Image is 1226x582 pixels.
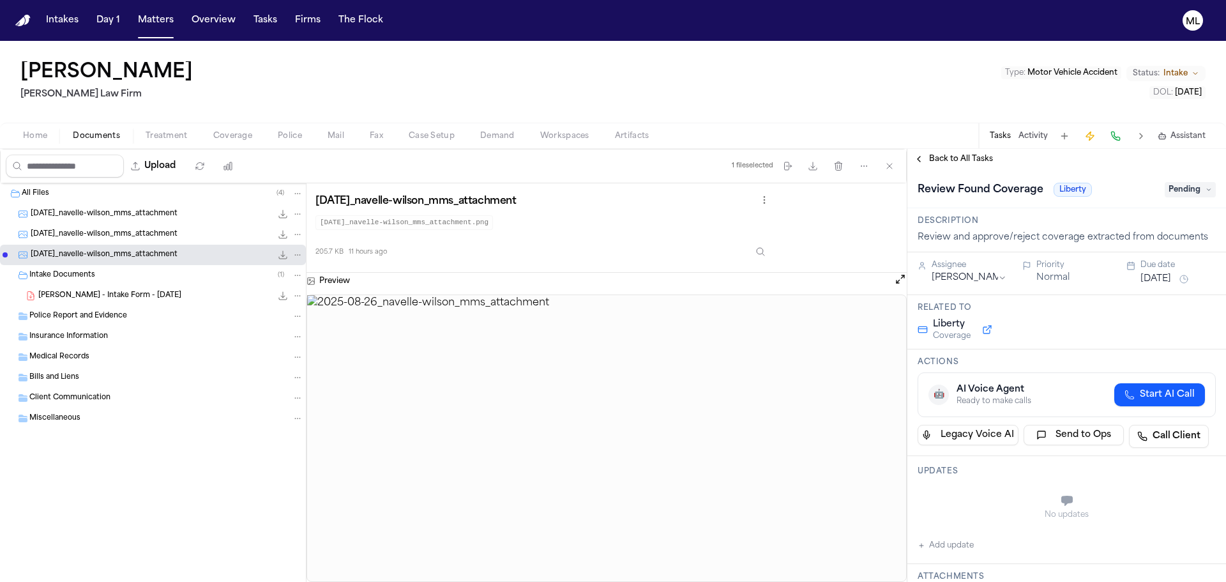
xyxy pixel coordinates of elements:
[1175,89,1202,96] span: [DATE]
[29,352,89,363] span: Medical Records
[22,188,49,199] span: All Files
[20,87,198,102] h2: [PERSON_NAME] Law Firm
[29,372,79,383] span: Bills and Liens
[315,195,517,208] h3: [DATE]_navelle-wilson_mms_attachment
[615,131,649,141] span: Artifacts
[307,295,906,582] img: 2025-08-26_navelle-wilson_mms_attachment
[124,155,183,178] button: Upload
[41,9,84,32] button: Intakes
[894,273,907,286] button: Open preview
[918,425,1018,445] button: Legacy Voice AI
[213,131,252,141] span: Coverage
[1018,131,1048,141] button: Activity
[918,572,1216,582] h3: Attachments
[912,180,1048,200] h1: Review Found Coverage
[319,276,350,286] h3: Preview
[133,9,179,32] button: Matters
[409,131,455,141] span: Case Setup
[1129,425,1209,448] a: Call Client
[1024,425,1124,445] button: Send to Ops
[333,9,388,32] button: The Flock
[315,215,493,230] code: [DATE]_navelle-wilson_mms_attachment.png
[907,154,999,164] button: Back to All Tasks
[1163,68,1188,79] span: Intake
[38,291,181,302] span: [PERSON_NAME] - Intake Form - [DATE]
[1140,273,1171,286] button: [DATE]
[749,240,772,263] button: Inspect
[918,466,1216,477] h3: Updates
[1107,127,1124,145] button: Make a Call
[1114,383,1205,406] button: Start AI Call
[918,303,1216,313] h3: Related to
[1056,127,1073,145] button: Add Task
[1133,68,1160,79] span: Status:
[732,162,773,170] div: 1 file selected
[540,131,589,141] span: Workspaces
[1140,260,1216,270] div: Due date
[918,357,1216,367] h3: Actions
[918,538,974,553] button: Add update
[29,270,95,281] span: Intake Documents
[1140,388,1195,401] span: Start AI Call
[1126,66,1206,81] button: Change status from Intake
[1001,66,1121,79] button: Edit Type: Motor Vehicle Accident
[276,208,289,220] button: Download 2025-08-26_navelle-wilson_mms_attachment
[278,131,302,141] span: Police
[1081,127,1099,145] button: Create Immediate Task
[91,9,125,32] button: Day 1
[934,388,944,401] span: 🤖
[1036,260,1112,270] div: Priority
[1158,131,1206,141] button: Assistant
[933,331,971,341] span: Coverage
[929,154,993,164] span: Back to All Tasks
[1036,272,1070,284] button: Normal
[146,131,188,141] span: Treatment
[276,190,284,197] span: ( 4 )
[1153,89,1173,96] span: DOL :
[73,131,120,141] span: Documents
[1165,182,1216,197] span: Pending
[932,260,1007,270] div: Assignee
[933,318,971,331] span: Liberty
[276,249,289,261] button: Download 2025-08-26_navelle-wilson_mms_attachment
[276,289,289,302] button: Download N. Wilson - Intake Form - 8.25.25
[1005,69,1025,77] span: Type :
[15,15,31,27] a: Home
[894,273,907,289] button: Open preview
[1054,183,1092,197] span: Liberty
[328,131,344,141] span: Mail
[1149,86,1206,99] button: Edit DOL: 2025-08-22
[29,311,127,322] span: Police Report and Evidence
[186,9,241,32] button: Overview
[31,209,178,220] span: [DATE]_navelle-wilson_mms_attachment
[957,396,1031,406] div: Ready to make calls
[290,9,326,32] button: Firms
[29,332,108,342] span: Insurance Information
[990,131,1011,141] button: Tasks
[349,247,387,257] span: 11 hours ago
[20,61,193,84] h1: [PERSON_NAME]
[315,247,344,257] span: 205.7 KB
[918,216,1216,226] h3: Description
[370,131,383,141] span: Fax
[15,15,31,27] img: Finch Logo
[31,229,178,240] span: [DATE]_navelle-wilson_mms_attachment
[6,155,124,178] input: Search files
[29,413,80,424] span: Miscellaneous
[278,272,284,279] span: ( 1 )
[1027,69,1117,77] span: Motor Vehicle Accident
[1176,272,1192,287] button: Snooze task
[248,9,282,32] button: Tasks
[29,393,110,404] span: Client Communication
[1170,131,1206,141] span: Assistant
[276,228,289,241] button: Download 2025-08-26_navelle-wilson_mms_attachment
[31,250,178,261] span: [DATE]_navelle-wilson_mms_attachment
[480,131,515,141] span: Demand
